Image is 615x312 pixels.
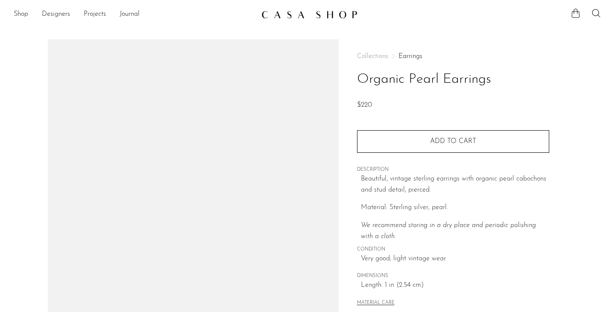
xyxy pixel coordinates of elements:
a: Shop [14,9,28,20]
h1: Organic Pearl Earrings [357,69,549,90]
span: Add to cart [430,138,476,145]
nav: Desktop navigation [14,7,255,22]
p: Material: Sterling silver, pearl. [361,202,549,213]
p: Beautiful, vintage sterling earrings with organic pearl cabochons and stud detail, pierced. [361,174,549,195]
button: Add to cart [357,130,549,152]
a: Journal [120,9,140,20]
span: $220 [357,102,372,108]
a: Designers [42,9,70,20]
span: Very good; light vintage wear. [361,254,549,265]
nav: Breadcrumbs [357,53,549,60]
span: DESCRIPTION [357,166,549,174]
span: Collections [357,53,388,60]
span: CONDITION [357,246,549,254]
a: Earrings [398,53,422,60]
span: DIMENSIONS [357,272,549,280]
i: We recommend storing in a dry place and periodic polishing with a cloth. [361,222,536,240]
ul: NEW HEADER MENU [14,7,255,22]
button: MATERIAL CARE [357,300,395,306]
span: Length: 1 in (2.54 cm) [361,280,549,291]
a: Projects [84,9,106,20]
